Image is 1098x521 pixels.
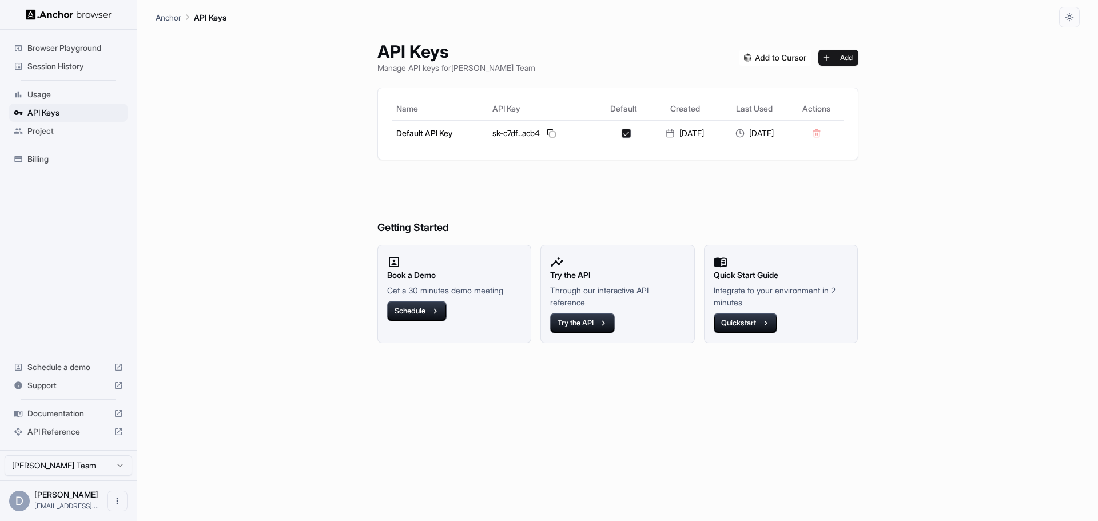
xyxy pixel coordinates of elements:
[156,11,181,23] p: Anchor
[27,125,123,137] span: Project
[9,491,30,511] div: D
[387,284,522,296] p: Get a 30 minutes demo meeting
[27,408,109,419] span: Documentation
[34,502,99,510] span: djutras@gmail.com
[392,120,488,146] td: Default API Key
[9,358,128,376] div: Schedule a demo
[9,376,128,395] div: Support
[655,128,715,139] div: [DATE]
[544,126,558,140] button: Copy API key
[387,269,522,281] h2: Book a Demo
[9,39,128,57] div: Browser Playground
[377,62,535,74] p: Manage API keys for [PERSON_NAME] Team
[107,491,128,511] button: Open menu
[392,97,488,120] th: Name
[9,85,128,104] div: Usage
[720,97,790,120] th: Last Used
[739,50,811,66] img: Add anchorbrowser MCP server to Cursor
[598,97,650,120] th: Default
[26,9,112,20] img: Anchor Logo
[27,153,123,165] span: Billing
[194,11,226,23] p: API Keys
[818,50,858,66] button: Add
[27,42,123,54] span: Browser Playground
[9,104,128,122] div: API Keys
[34,490,98,499] span: Denis Jutras
[488,97,598,120] th: API Key
[550,313,615,333] button: Try the API
[9,423,128,441] div: API Reference
[550,269,685,281] h2: Try the API
[9,57,128,75] div: Session History
[789,97,844,120] th: Actions
[9,150,128,168] div: Billing
[650,97,720,120] th: Created
[492,126,593,140] div: sk-c7df...acb4
[377,174,858,236] h6: Getting Started
[27,361,109,373] span: Schedule a demo
[387,301,447,321] button: Schedule
[27,61,123,72] span: Session History
[714,313,777,333] button: Quickstart
[9,404,128,423] div: Documentation
[714,284,849,308] p: Integrate to your environment in 2 minutes
[550,284,685,308] p: Through our interactive API reference
[27,89,123,100] span: Usage
[725,128,785,139] div: [DATE]
[377,41,535,62] h1: API Keys
[27,426,109,438] span: API Reference
[27,107,123,118] span: API Keys
[714,269,849,281] h2: Quick Start Guide
[9,122,128,140] div: Project
[156,11,226,23] nav: breadcrumb
[27,380,109,391] span: Support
